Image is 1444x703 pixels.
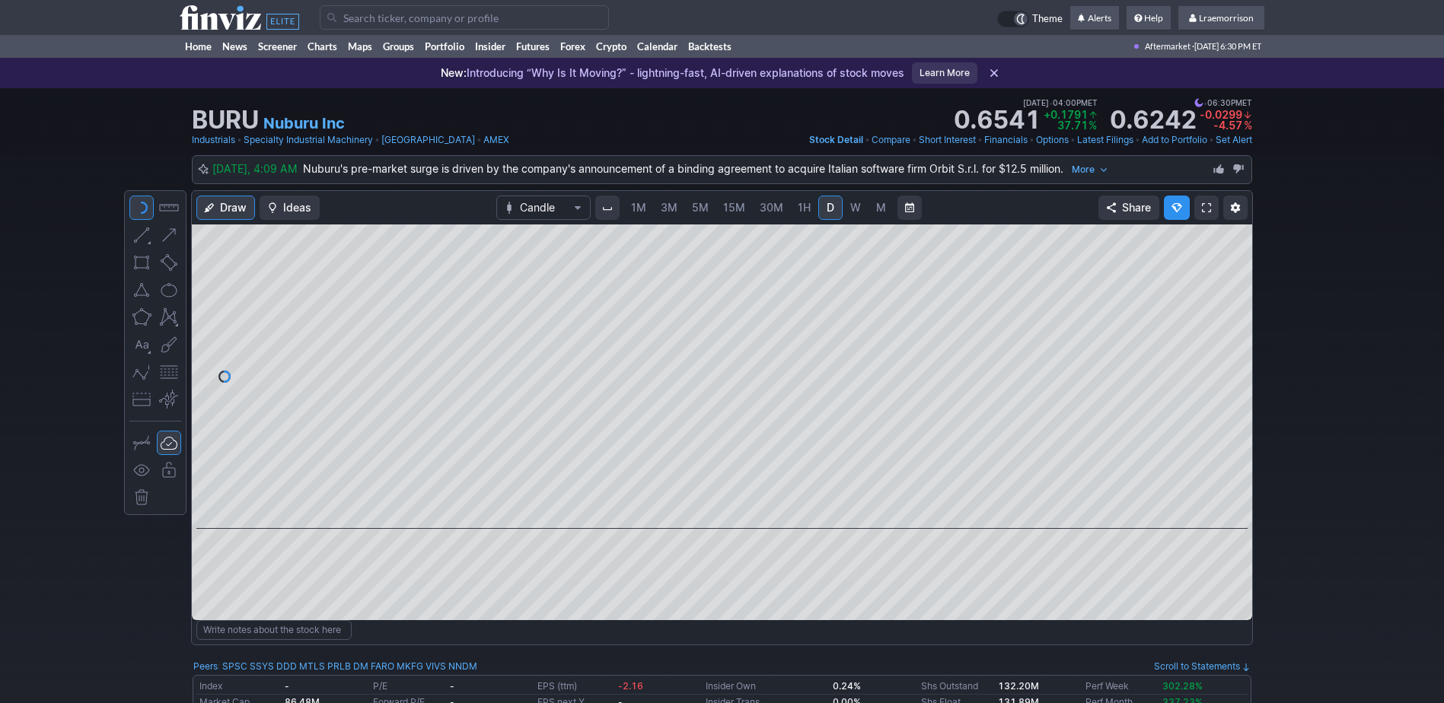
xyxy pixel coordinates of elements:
a: [GEOGRAPHIC_DATA] [381,132,475,148]
span: More [1072,162,1095,177]
a: Portfolio [419,35,470,58]
span: • [977,132,983,148]
a: 1H [791,196,818,220]
a: Financials [984,132,1028,148]
a: W [843,196,868,220]
span: D [827,201,834,214]
a: Scroll to Statements [1154,660,1251,672]
span: 302.28% [1162,680,1203,692]
span: [DATE] 04:00PM ET [1023,96,1098,110]
span: 15M [723,201,745,214]
td: Insider Own [703,679,830,695]
a: Latest Filings [1077,132,1133,148]
a: Fullscreen [1194,196,1219,220]
td: P/E [370,679,447,695]
button: Arrow [157,223,181,247]
span: 5M [692,201,709,214]
a: Backtests [683,35,737,58]
span: Candle [520,200,567,215]
b: 0.24% [833,680,861,692]
span: • [1070,132,1076,148]
span: Share [1122,200,1151,215]
a: Home [180,35,217,58]
p: Introducing “Why Is It Moving?” - lightning-fast, AI-driven explanations of stock moves [441,65,904,81]
button: Triangle [129,278,154,302]
button: Ideas [260,196,320,220]
a: DDD [276,659,297,674]
div: : [193,659,477,674]
span: • [375,132,380,148]
a: 30M [753,196,790,220]
button: Hide drawings [129,458,154,482]
a: Options [1036,132,1069,148]
h1: BURU [192,108,259,132]
button: Measure [157,196,181,220]
span: • [865,132,870,148]
span: M [876,201,886,214]
a: NNDM [448,659,477,674]
button: Text [129,332,154,357]
button: XABCD [157,305,181,329]
a: Futures [511,35,555,58]
button: Chart Settings [1223,196,1248,220]
span: % [1089,119,1097,132]
span: -4.57 [1213,119,1242,132]
a: Theme [997,11,1063,27]
button: Explore new features [1164,196,1190,220]
button: Interval [595,196,620,220]
a: PRLB [327,659,351,674]
span: • [1203,96,1207,110]
span: • [237,132,242,148]
span: New: [441,66,467,79]
button: Rotated rectangle [157,250,181,275]
a: Peers [193,660,218,672]
button: Mouse [129,196,154,220]
a: Charts [302,35,343,58]
a: Stock Detail [809,132,863,148]
a: Specialty Industrial Machinery [244,132,373,148]
span: 3M [661,201,677,214]
a: Help [1127,6,1171,30]
td: Perf Week [1082,679,1159,695]
a: AMEX [483,132,509,148]
a: SSYS [250,659,274,674]
span: 30M [760,201,783,214]
a: Forex [555,35,591,58]
span: +0.1791 [1044,108,1088,121]
button: Polygon [129,305,154,329]
input: Search [320,5,609,30]
span: • [1049,96,1053,110]
span: W [850,201,861,214]
span: Theme [1032,11,1063,27]
a: VIVS [426,659,446,674]
a: News [217,35,253,58]
span: 1H [798,201,811,214]
button: Chart Type [496,196,591,220]
b: - [450,680,454,692]
a: Alerts [1070,6,1119,30]
span: [DATE] 6:30 PM ET [1194,35,1261,58]
button: Position [129,387,154,412]
button: More [1066,161,1114,179]
button: Anchored VWAP [157,387,181,412]
a: Compare [872,132,910,148]
a: Lraemorrison [1178,6,1264,30]
span: Lraemorrison [1199,12,1254,24]
b: 132.20M [998,680,1039,692]
span: Latest Filings [1077,134,1133,145]
a: 5M [685,196,716,220]
a: 3M [654,196,684,220]
button: Range [897,196,922,220]
button: Brush [157,332,181,357]
button: Drawings Autosave: On [157,431,181,455]
a: Groups [378,35,419,58]
button: Line [129,223,154,247]
a: DM [353,659,368,674]
a: Nuburu Inc [263,113,345,134]
a: Learn More [912,62,977,84]
a: Maps [343,35,378,58]
span: 06:30PM ET [1194,96,1252,110]
a: Set Alert [1216,132,1252,148]
button: Elliott waves [129,360,154,384]
a: Crypto [591,35,632,58]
